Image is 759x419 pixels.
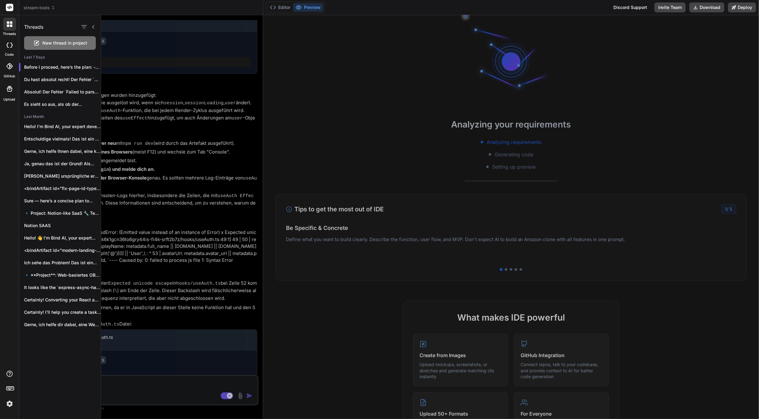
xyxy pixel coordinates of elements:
[24,272,101,278] p: 🔹 **Project**: Web-basiertes OBS (Streaming Studio) 🔧...
[43,40,87,46] span: New thread in project
[728,2,756,12] button: Deploy
[5,52,14,57] label: code
[24,89,101,95] p: Absolut! Der Fehler `Failed to parse URL`...
[24,161,101,167] p: Ja, genau das ist der Grund! Als...
[267,3,293,12] button: Editor
[24,235,101,241] p: Hello! 👋 I'm Bind AI, your expert...
[4,97,15,102] label: Upload
[24,173,101,179] p: [PERSON_NAME] ursprüngliche erste Anfrage in diesem Chat...
[655,2,686,12] button: Invite Team
[4,74,15,79] label: GitHub
[4,399,15,409] img: settings
[24,222,101,229] p: Notion SAAS
[24,148,101,154] p: Gerne, ich helfe Ihnen dabei, eine kleine...
[24,198,101,204] p: Sure — here’s a concise plan to...
[689,2,724,12] button: Download
[24,210,101,216] p: 🔹 Project: Notion-like SaaS 🔧 Tech Stack:...
[24,64,101,70] p: Before I proceed, here’s the plan: -...
[24,136,101,142] p: Entschuldige vielmals! Das ist ein klarer Syntaxfehler,...
[293,3,323,12] button: Preview
[24,247,101,253] p: <bindArtifact id="modern-landing-page" title="Modern Landing Page"> <bindAction type="file"...
[19,55,101,60] h2: Last 7 Days
[24,309,101,315] p: Certainly! I'll help you create a task...
[24,322,101,328] p: Gerne, ich helfe dir dabei, eine Web-App...
[24,23,44,31] h1: Threads
[23,5,55,11] span: stream-tools
[24,101,101,107] p: Es sieht so aus, als ob der...
[24,76,101,83] p: Du hast absolut recht! Der Fehler `ReactServerComponentsError`...
[610,2,651,12] div: Discord Support
[3,31,16,37] label: threads
[24,185,101,192] p: <bindArtifact id="fix-page-id-type-error" title="Fix Type Error in app/page/[id]/page.tsx">...
[24,123,101,130] p: Hello! I'm Bind AI, your expert development...
[24,284,101,291] p: It looks like the `express-async-handler` package was...
[19,114,101,119] h2: Last Month
[24,260,101,266] p: Ich sehe das Problem! Das ist ein...
[24,297,101,303] p: Certainly! Converting your React application to a...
